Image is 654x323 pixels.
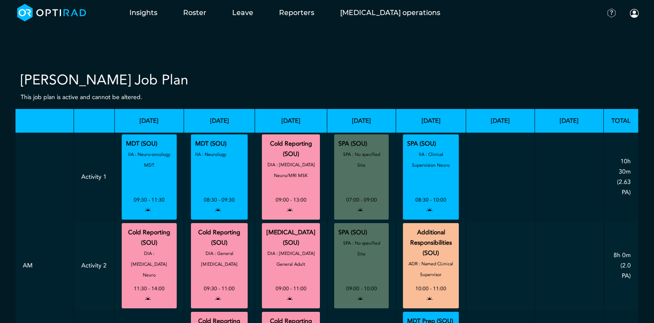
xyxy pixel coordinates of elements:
small: SPA : No specified Site [343,240,380,257]
div: Cold Reporting (SOU) [126,227,172,248]
div: 08:30 - 09:30 [204,195,235,205]
div: Additional Responsibilities (SOU) [407,227,454,258]
div: 09:30 - 11:00 [204,283,235,294]
i: open to allocation [356,295,365,303]
td: Activity 1 [74,133,115,221]
div: 09:00 - 10:00 [346,283,377,294]
div: 09:00 - 11:00 [276,283,307,294]
div: 07:00 - 09:00 [346,195,377,205]
div: SPA (SOU) [338,139,367,149]
div: 11:30 - 14:00 [134,283,165,294]
div: SPA (SOU) [407,139,436,149]
th: [DATE] [114,109,184,133]
div: MDT (SOU) [195,139,227,149]
div: 09:00 - 13:00 [276,195,307,205]
i: open to allocation [425,295,434,303]
small: This job plan is active and cannot be altered. [21,93,142,101]
img: brand-opti-rad-logos-blue-and-white-d2f68631ba2948856bd03f2d395fb146ddc8fb01b4b6e9315ea85fa773367... [17,4,86,22]
small: ADR : Named CLinical Supervisor [408,261,453,278]
i: open to allocation [285,295,295,303]
i: open to allocation [285,206,295,214]
th: [DATE] [255,109,327,133]
i: open to allocation [356,206,365,214]
td: Activity 2 [74,221,115,310]
small: DIA : [MEDICAL_DATA] Neuro/MRI MSK [267,161,315,179]
h2: [PERSON_NAME] Job Plan [21,72,426,88]
div: 08:30 - 10:00 [415,195,446,205]
div: 09:30 - 11:30 [134,195,165,205]
small: DIA : General [MEDICAL_DATA] [201,250,237,267]
i: open to allocation [143,295,153,303]
td: 10h 30m (2.63 PA) [603,133,638,221]
div: [MEDICAL_DATA] (SOU) [266,227,316,248]
th: [DATE] [396,109,466,133]
th: Total [603,109,638,133]
div: Cold Reporting (SOU) [266,139,316,159]
small: DIA : [MEDICAL_DATA] Neuro [131,250,167,278]
i: open to allocation [213,295,223,303]
th: [DATE] [327,109,396,133]
div: 10:00 - 11:00 [415,283,446,294]
small: SPA : No specified Site [343,151,380,168]
td: 8h 0m (2.0 PA) [603,221,638,310]
div: MDT (SOU) [126,139,157,149]
div: SPA (SOU) [338,227,367,238]
small: IIA : Neuro-oncology MDT [128,151,170,168]
small: IIA : Neurology [195,151,226,158]
small: DIA : [MEDICAL_DATA] General Adult [267,250,315,267]
i: open to allocation [425,206,434,214]
i: open to allocation [213,206,223,214]
i: open to allocation [143,206,153,214]
th: [DATE] [534,109,603,133]
th: [DATE] [466,109,534,133]
div: Cold Reporting (SOU) [195,227,243,248]
th: [DATE] [184,109,255,133]
small: IIA : Clinical Supervision Neuro [412,151,450,168]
